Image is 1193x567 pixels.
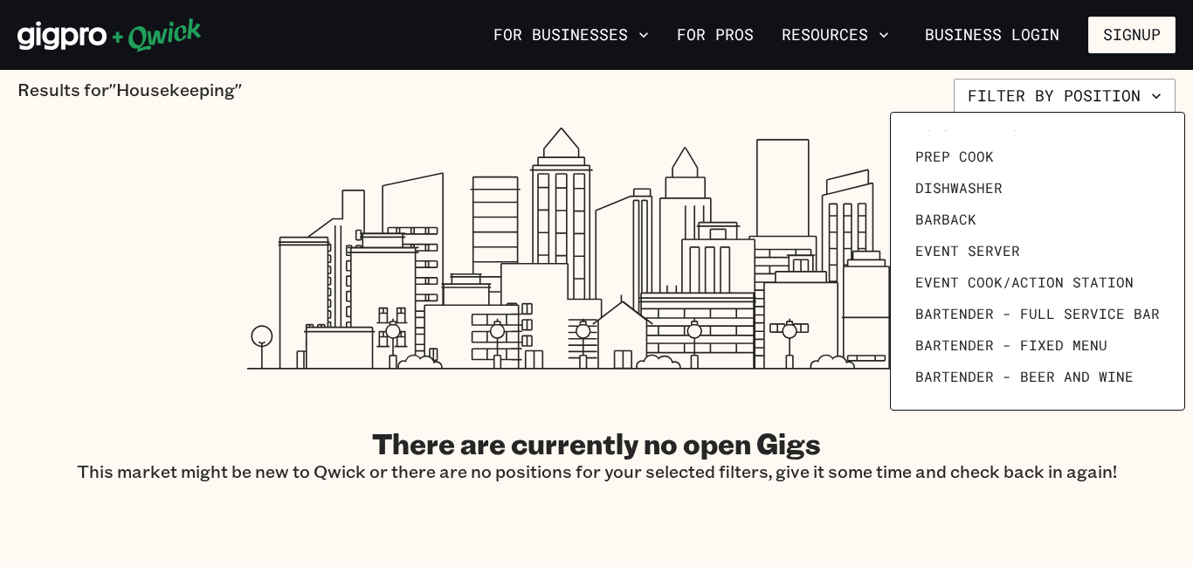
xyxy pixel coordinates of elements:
ul: Filter by position [908,130,1167,392]
span: Event Cook/Action Station [915,273,1134,291]
span: Bartender - Beer and Wine [915,368,1134,385]
span: Barback [915,211,976,228]
span: Prep Cook [915,148,994,165]
span: Bartender - Full Service Bar [915,305,1160,322]
span: Bartender - Fixed Menu [915,336,1107,354]
span: Event Server [915,242,1020,259]
span: Dishwasher [915,179,1003,197]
